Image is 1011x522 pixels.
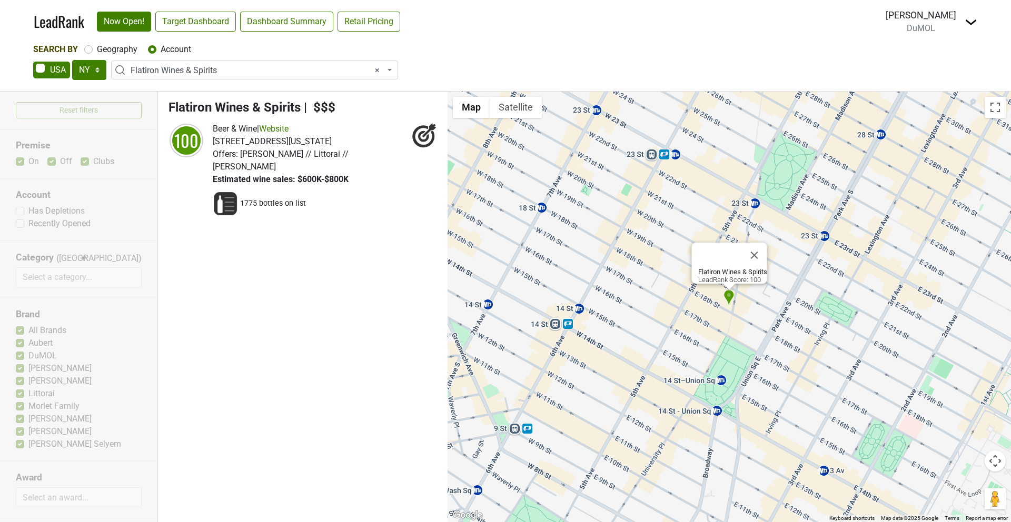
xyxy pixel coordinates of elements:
a: Dashboard Summary [240,12,333,32]
span: 1775 bottles on list [240,198,306,209]
span: DuMOL [907,23,935,33]
label: Account [161,43,191,56]
button: Keyboard shortcuts [829,515,875,522]
button: Close [742,243,767,268]
span: | $$$ [304,100,335,115]
a: Open this area in Google Maps (opens a new window) [450,508,485,522]
a: Terms (opens in new tab) [945,515,959,521]
span: [PERSON_NAME] // Littorai // [PERSON_NAME] [213,149,349,172]
span: Map data ©2025 Google [881,515,938,521]
div: | [213,123,407,135]
button: Map camera controls [985,450,1006,471]
div: Flatiron Wines & Spirits [723,289,735,307]
img: Wine List [213,191,238,216]
button: Toggle fullscreen view [985,97,1006,118]
a: LeadRank [34,11,84,33]
div: 100 [171,125,202,156]
span: Beer & Wine [213,124,257,134]
div: [PERSON_NAME] [886,8,956,22]
span: Remove all items [375,64,380,77]
span: Offers: [213,149,238,159]
label: Geography [97,43,137,56]
b: Flatiron Wines & Spirits [698,268,767,276]
a: Website [259,124,289,134]
a: Retail Pricing [338,12,400,32]
button: Show satellite imagery [490,97,542,118]
a: Target Dashboard [155,12,236,32]
span: Flatiron Wines & Spirits [168,100,301,115]
a: Now Open! [97,12,151,32]
span: Search By [33,44,78,54]
span: [STREET_ADDRESS][US_STATE] [213,136,332,146]
a: Report a map error [966,515,1008,521]
img: Dropdown Menu [965,16,977,28]
button: Show street map [453,97,490,118]
div: LeadRank Score: 100 [698,268,767,284]
img: Google [450,508,485,522]
span: Flatiron Wines & Spirits [131,64,385,77]
button: Drag Pegman onto the map to open Street View [985,488,1006,509]
span: Flatiron Wines & Spirits [111,61,398,79]
span: Estimated wine sales: $600K-$800K [213,174,349,184]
